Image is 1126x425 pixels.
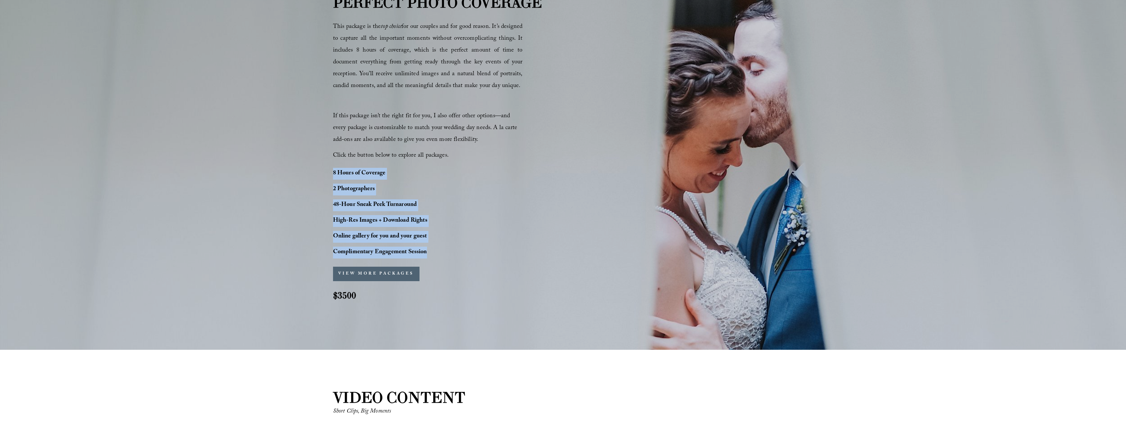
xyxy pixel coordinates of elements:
[333,289,356,301] strong: $3500
[333,407,391,417] em: Short Clips, Big Moments
[333,247,427,257] strong: Complimentary Engagement Session
[333,22,523,91] span: This package is the for our couples and for good reason. It’s designed to capture all the importa...
[333,232,427,242] strong: Online gallery for you and your guest
[333,216,427,226] strong: High-Res Images + Download Rights
[333,111,519,145] span: If this package isn’t the right fit for you, I also offer other options—and every package is cust...
[333,267,419,281] button: VIEW MORE PACKAGES
[333,151,449,161] span: Click the button below to explore all packages.
[333,388,466,407] strong: VIDEO CONTENT
[333,168,386,179] strong: 8 Hours of Coverage
[333,184,375,194] strong: 2 Photographers
[381,22,401,32] em: top choice
[333,200,417,210] strong: 48-Hour Sneak Peek Turnaround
